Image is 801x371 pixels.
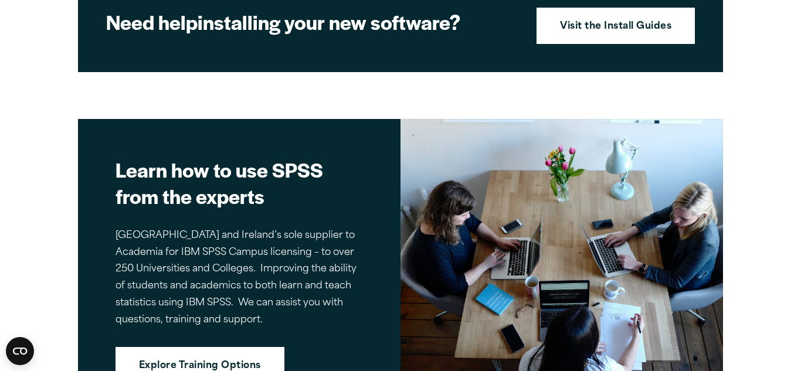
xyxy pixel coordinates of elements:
[537,8,695,44] a: Visit the Install Guides
[116,156,363,209] h2: Learn how to use SPSS from the experts
[560,19,671,35] strong: Visit the Install Guides
[116,227,363,329] p: [GEOGRAPHIC_DATA] and Ireland’s sole supplier to Academia for IBM SPSS Campus licensing – to over...
[106,9,517,35] h2: installing your new software?
[6,337,34,365] button: Open CMP widget
[106,8,198,36] strong: Need help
